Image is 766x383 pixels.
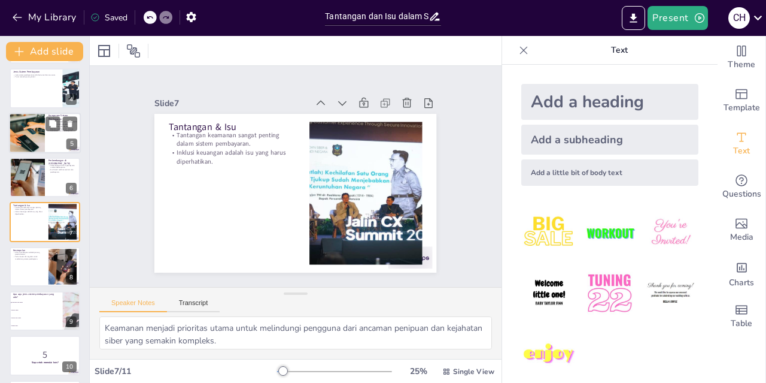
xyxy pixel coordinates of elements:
[643,266,698,321] img: 6.jpeg
[10,247,80,287] div: 8
[11,309,62,310] span: Hanya Tunai
[728,58,755,71] span: Theme
[728,7,750,29] div: c h
[521,84,698,120] div: Add a heading
[48,164,77,168] p: Perkembangan sistem pembayaran melalui beberapa era.
[10,158,80,197] div: 6
[13,204,45,207] p: Tantangan & Isu
[13,292,59,299] p: Apa saja jenis sistem pembayaran yang ada?
[731,317,752,330] span: Table
[45,116,60,131] button: Duplicate Slide
[169,148,296,165] p: Inklusi keuangan adalah isu yang harus diperhatikan.
[126,44,141,58] span: Position
[95,366,277,377] div: Slide 7 / 11
[724,101,760,114] span: Template
[48,159,77,165] p: Perkembangan di [GEOGRAPHIC_DATA]
[582,266,637,321] img: 5.jpeg
[718,122,765,165] div: Add text boxes
[66,138,77,149] div: 5
[10,202,80,242] div: 7
[521,125,698,155] div: Add a subheading
[13,251,45,255] p: Sistem pembayaran adalah jantung perekonomian.
[718,36,765,79] div: Change the overall theme
[32,361,59,364] strong: Siap untuk memulai kuis?
[325,8,428,25] input: Insert title
[13,74,59,76] p: Jenis sistem pembayaran terdiri dari tunai dan non-tunai.
[13,206,45,210] p: Tantangan keamanan sangat penting dalam sistem pembayaran.
[718,295,765,338] div: Add a table
[521,266,577,321] img: 4.jpeg
[13,211,45,215] p: Inklusi keuangan adalah isu yang harus diperhatikan.
[533,36,706,65] p: Text
[66,228,77,239] div: 7
[167,299,220,312] button: Transcript
[729,276,754,289] span: Charts
[66,183,77,194] div: 6
[13,76,59,79] p: Tunai mencakup uang kartal.
[718,165,765,209] div: Get real-time input from your audience
[404,366,433,377] div: 25 %
[154,98,307,109] div: Slide 7
[169,131,296,148] p: Tantangan keamanan sangat penting dalam sistem pembayaran.
[10,336,80,375] div: 10
[10,291,80,331] div: 9
[13,255,45,260] p: Perlu inovasi dan regulasi untuk mendukung sistem pembayaran.
[648,6,707,30] button: Present
[66,316,77,327] div: 9
[10,68,80,108] div: 4
[718,252,765,295] div: Add charts and graphs
[722,188,761,201] span: Questions
[9,113,81,153] div: 5
[48,114,77,120] p: Komponen Sistem Pembayaran
[643,205,698,261] img: 3.jpeg
[48,128,77,132] p: Regulasi penting untuk menjaga keamanan sistem pembayaran.
[66,94,77,105] div: 4
[582,205,637,261] img: 2.jpeg
[11,325,62,326] span: Digital Saja
[521,327,577,382] img: 7.jpeg
[622,6,645,30] button: Export to PowerPoint
[718,209,765,252] div: Add images, graphics, shapes or video
[13,348,77,361] p: 5
[6,42,83,61] button: Add slide
[728,6,750,30] button: c h
[99,316,492,349] textarea: Keamanan menjadi prioritas utama untuk melindungi pengguna dari ancaman penipuan dan kejahatan si...
[11,302,62,303] span: Tunai dan Non-Tunai
[11,317,62,318] span: Hanya Non-Tunai
[48,120,77,127] p: Komponen sistem pembayaran terdiri dari instrumen, penyelenggara, infrastruktur, dan regulasi.
[90,12,127,23] div: Saved
[13,248,45,252] p: Kesimpulan
[95,41,114,61] div: Layout
[169,120,296,134] p: Tantangan & Isu
[521,159,698,186] div: Add a little bit of body text
[63,116,77,131] button: Delete Slide
[521,205,577,261] img: 1.jpeg
[730,231,753,244] span: Media
[13,70,59,74] p: Jenis Sistem Pembayaran
[62,361,77,372] div: 10
[9,8,81,27] button: My Library
[453,367,494,376] span: Single View
[733,144,750,158] span: Text
[99,299,167,312] button: Speaker Notes
[66,272,77,283] div: 8
[718,79,765,122] div: Add ready made slides
[48,168,77,173] p: Era fintech telah merevolusi cara pembayaran.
